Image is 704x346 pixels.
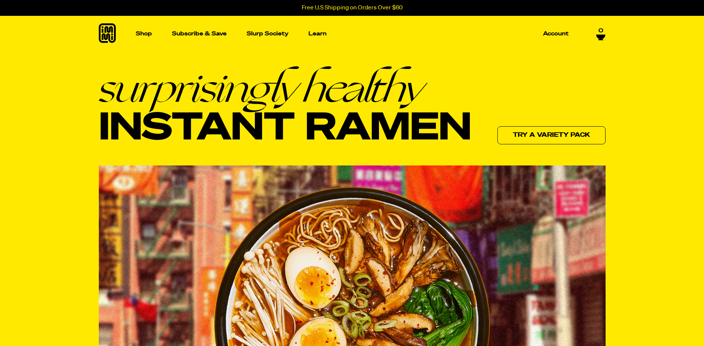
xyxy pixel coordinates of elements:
[540,28,572,40] a: Account
[305,16,330,52] a: Learn
[596,28,606,40] a: 0
[543,31,569,37] p: Account
[302,5,403,11] p: Free U.S Shipping on Orders Over $60
[136,31,152,37] p: Shop
[99,67,471,108] em: surprisingly healthy
[169,28,230,40] a: Subscribe & Save
[99,67,471,150] h1: Instant Ramen
[247,31,288,37] p: Slurp Society
[497,126,606,144] a: Try a variety pack
[244,28,291,40] a: Slurp Society
[133,16,572,52] nav: Main navigation
[172,31,227,37] p: Subscribe & Save
[133,16,155,52] a: Shop
[308,31,327,37] p: Learn
[598,28,603,34] span: 0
